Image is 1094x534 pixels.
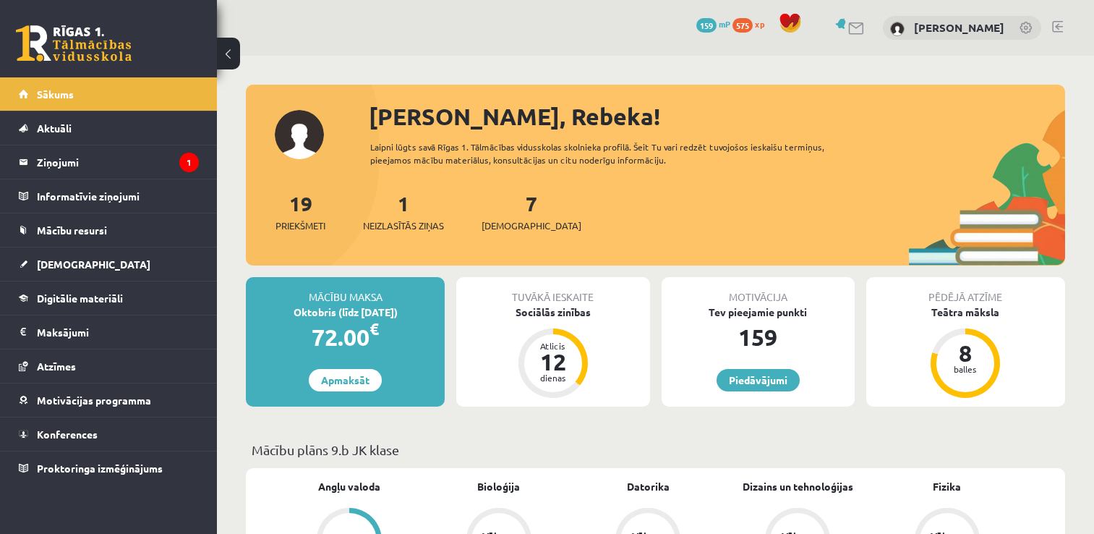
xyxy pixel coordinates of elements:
[890,22,905,36] img: Rebeka Zvirgzdiņa-Stepanova
[19,213,199,247] a: Mācību resursi
[252,440,1059,459] p: Mācību plāns 9.b JK klase
[662,320,855,355] div: 159
[19,452,199,485] a: Proktoringa izmēģinājums
[717,369,800,391] a: Piedāvājumi
[743,479,853,494] a: Dizains un tehnoloģijas
[696,18,717,33] span: 159
[370,140,862,166] div: Laipni lūgts savā Rīgas 1. Tālmācības vidusskolas skolnieka profilā. Šeit Tu vari redzēt tuvojošo...
[531,350,575,373] div: 12
[482,219,581,233] span: [DEMOGRAPHIC_DATA]
[179,153,199,172] i: 1
[37,258,150,271] span: [DEMOGRAPHIC_DATA]
[309,369,382,391] a: Apmaksāt
[732,18,772,30] a: 575 xp
[19,281,199,315] a: Digitālie materiāli
[866,277,1065,305] div: Pēdējā atzīme
[866,305,1065,400] a: Teātra māksla 8 balles
[363,190,444,233] a: 1Neizlasītās ziņas
[37,315,199,349] legend: Maksājumi
[246,305,445,320] div: Oktobris (līdz [DATE])
[37,122,72,135] span: Aktuāli
[19,349,199,383] a: Atzīmes
[369,318,379,339] span: €
[19,418,199,451] a: Konferences
[19,145,199,179] a: Ziņojumi1
[696,18,730,30] a: 159 mP
[246,277,445,305] div: Mācību maksa
[456,277,649,305] div: Tuvākā ieskaite
[19,315,199,349] a: Maksājumi
[37,88,74,101] span: Sākums
[37,292,123,305] span: Digitālie materiāli
[482,190,581,233] a: 7[DEMOGRAPHIC_DATA]
[37,394,151,407] span: Motivācijas programma
[944,365,987,373] div: balles
[755,18,764,30] span: xp
[531,342,575,350] div: Atlicis
[732,18,753,33] span: 575
[369,99,1065,134] div: [PERSON_NAME], Rebeka!
[866,305,1065,320] div: Teātra māksla
[933,479,961,494] a: Fizika
[318,479,380,494] a: Angļu valoda
[19,179,199,213] a: Informatīvie ziņojumi
[19,111,199,145] a: Aktuāli
[37,179,199,213] legend: Informatīvie ziņojumi
[627,479,670,494] a: Datorika
[37,462,163,475] span: Proktoringa izmēģinājums
[275,190,325,233] a: 19Priekšmeti
[19,247,199,281] a: [DEMOGRAPHIC_DATA]
[662,305,855,320] div: Tev pieejamie punkti
[719,18,730,30] span: mP
[19,383,199,417] a: Motivācijas programma
[456,305,649,400] a: Sociālās zinības Atlicis 12 dienas
[37,360,76,373] span: Atzīmes
[37,145,199,179] legend: Ziņojumi
[16,25,132,62] a: Rīgas 1. Tālmācības vidusskola
[37,224,107,237] span: Mācību resursi
[662,277,855,305] div: Motivācija
[246,320,445,355] div: 72.00
[275,219,325,233] span: Priekšmeti
[531,373,575,382] div: dienas
[944,342,987,365] div: 8
[456,305,649,320] div: Sociālās zinības
[37,428,98,441] span: Konferences
[477,479,520,494] a: Bioloģija
[914,20,1004,35] a: [PERSON_NAME]
[363,219,444,233] span: Neizlasītās ziņas
[19,77,199,111] a: Sākums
